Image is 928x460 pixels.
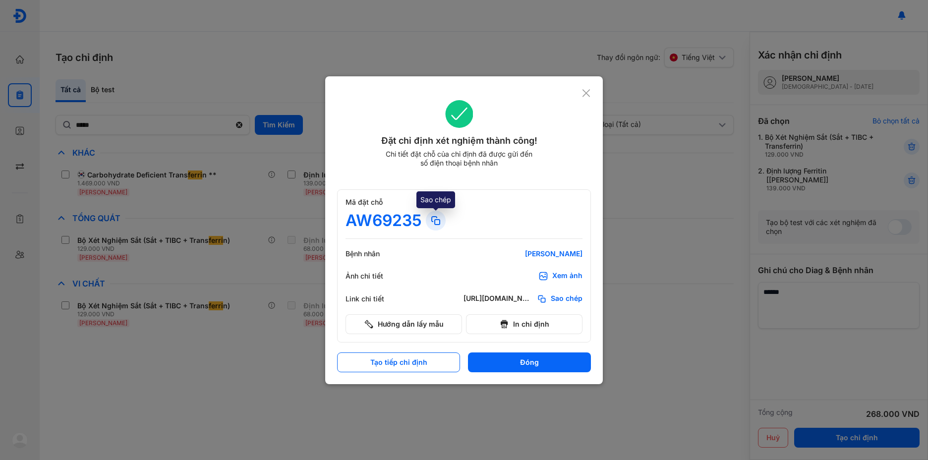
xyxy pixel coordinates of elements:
div: [PERSON_NAME] [464,249,582,258]
div: Ảnh chi tiết [346,272,405,281]
div: Đặt chỉ định xét nghiệm thành công! [337,134,581,148]
div: Mã đặt chỗ [346,198,582,207]
div: [URL][DOMAIN_NAME] [464,294,533,304]
div: AW69235 [346,211,422,230]
div: Bệnh nhân [346,249,405,258]
span: Sao chép [551,294,582,304]
button: In chỉ định [466,314,582,334]
div: Xem ảnh [552,271,582,281]
button: Hướng dẫn lấy mẫu [346,314,462,334]
button: Đóng [468,352,591,372]
div: Link chi tiết [346,294,405,303]
div: Chi tiết đặt chỗ của chỉ định đã được gửi đến số điện thoại bệnh nhân [381,150,537,168]
button: Tạo tiếp chỉ định [337,352,460,372]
